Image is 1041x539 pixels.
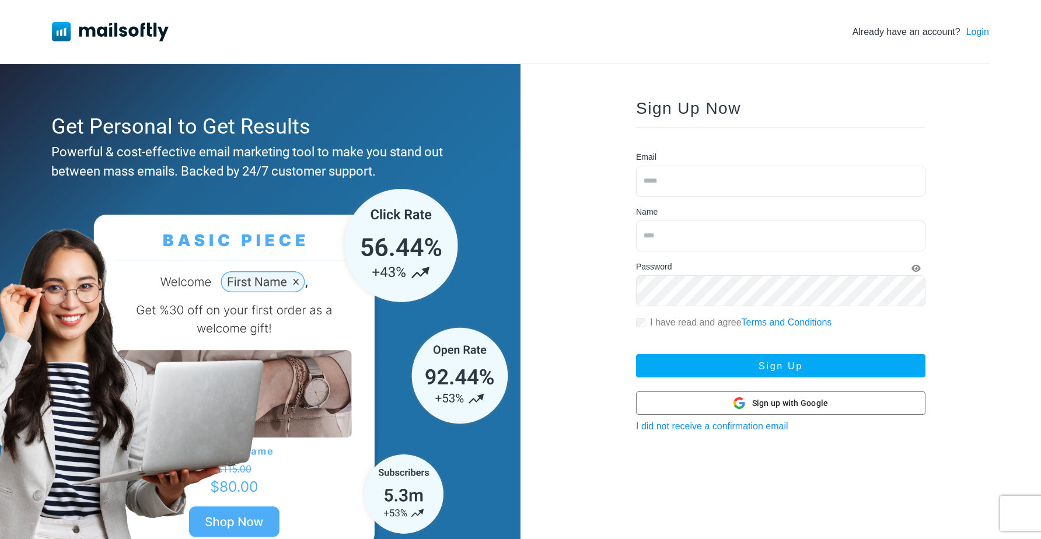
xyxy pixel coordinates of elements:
[752,397,829,409] span: Sign up with Google
[636,391,925,415] button: Sign up with Google
[636,354,925,377] button: Sign Up
[51,142,463,181] div: Powerful & cost-effective email marketing tool to make you stand out between mass emails. Backed ...
[853,25,989,39] div: Already have an account?
[636,421,788,431] a: I did not receive a confirmation email
[636,151,656,163] label: Email
[911,264,921,272] i: Show Password
[636,261,672,273] label: Password
[51,111,463,142] div: Get Personal to Get Results
[636,206,658,218] label: Name
[966,25,989,39] a: Login
[742,317,832,327] a: Terms and Conditions
[650,316,832,330] label: I have read and agree
[52,22,169,41] img: Mailsoftly
[636,99,741,117] span: Sign Up Now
